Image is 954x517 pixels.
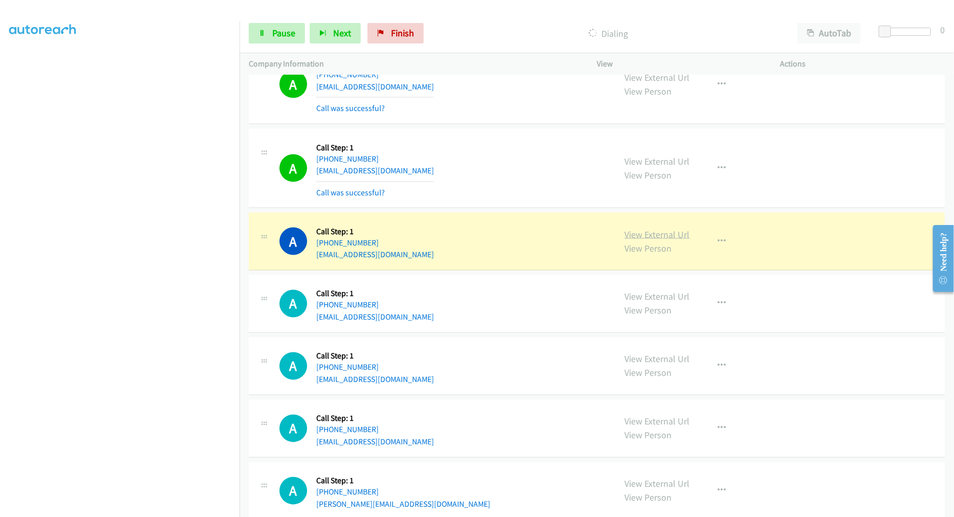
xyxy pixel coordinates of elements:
div: 0 [940,23,945,37]
h5: Call Step: 1 [316,476,490,486]
a: [EMAIL_ADDRESS][DOMAIN_NAME] [316,437,434,447]
span: Next [333,27,351,39]
a: [EMAIL_ADDRESS][DOMAIN_NAME] [316,166,434,175]
button: AutoTab [797,23,861,43]
a: View Person [624,305,671,317]
a: View Person [624,169,671,181]
p: Actions [780,58,945,70]
a: [PERSON_NAME][EMAIL_ADDRESS][DOMAIN_NAME] [316,500,490,509]
a: View Person [624,430,671,441]
a: [PHONE_NUMBER] [316,363,379,372]
a: View External Url [624,229,689,240]
a: Pause [249,23,305,43]
p: Dialing [438,27,779,40]
div: The call is yet to be attempted [279,477,307,505]
h5: Call Step: 1 [316,351,434,362]
a: View External Url [624,416,689,428]
div: The call is yet to be attempted [279,415,307,442]
a: View Person [624,367,671,379]
span: Finish [391,27,414,39]
button: Next [310,23,361,43]
div: The call is yet to be attempted [279,352,307,380]
a: Call was successful? [316,188,385,197]
a: View External Url [624,478,689,490]
h5: Call Step: 1 [316,143,434,153]
a: Finish [367,23,424,43]
a: View External Url [624,291,689,303]
h1: A [279,290,307,318]
h1: A [279,154,307,182]
a: View Person [624,85,671,97]
iframe: To enrich screen reader interactions, please activate Accessibility in Grammarly extension settings [9,30,240,515]
a: [PHONE_NUMBER] [316,487,379,497]
div: The call is yet to be attempted [279,290,307,318]
h5: Call Step: 1 [316,289,434,299]
h1: A [279,352,307,380]
a: View External Url [624,155,689,167]
a: [PHONE_NUMBER] [316,300,379,310]
h5: Call Step: 1 [316,414,434,424]
h1: A [279,228,307,255]
p: View [597,58,762,70]
div: Delay between calls (in seconds) [884,28,931,36]
h1: A [279,477,307,505]
a: View External Url [624,72,689,83]
a: View External Url [624,353,689,365]
a: [EMAIL_ADDRESS][DOMAIN_NAME] [316,312,434,322]
a: View Person [624,242,671,254]
a: [EMAIL_ADDRESS][DOMAIN_NAME] [316,375,434,385]
a: [PHONE_NUMBER] [316,154,379,164]
p: Company Information [249,58,578,70]
a: [EMAIL_ADDRESS][DOMAIN_NAME] [316,82,434,92]
a: View Person [624,492,671,504]
h1: A [279,415,307,442]
span: Pause [272,27,295,39]
a: [PHONE_NUMBER] [316,425,379,435]
a: [EMAIL_ADDRESS][DOMAIN_NAME] [316,250,434,260]
a: [PHONE_NUMBER] [316,238,379,248]
iframe: Resource Center [925,218,954,299]
a: Call was successful? [316,103,385,113]
h1: A [279,71,307,98]
h5: Call Step: 1 [316,227,434,237]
